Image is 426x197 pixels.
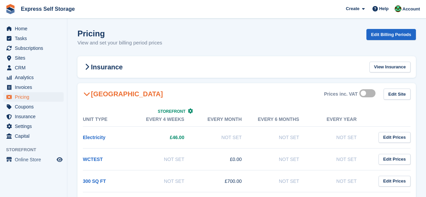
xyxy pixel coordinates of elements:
img: stora-icon-8386f47178a22dfd0bd8f6a31ec36ba5ce8667c1dd55bd0f319d3a0aa187defe.svg [5,4,15,14]
span: Pricing [15,92,55,102]
th: Every month [198,112,255,127]
span: Subscriptions [15,43,55,53]
td: £46.00 [140,126,198,148]
td: Not Set [313,126,370,148]
td: Not Set [255,126,313,148]
span: Tasks [15,34,55,43]
span: Insurance [15,112,55,121]
p: View and set your billing period prices [77,39,162,47]
span: Invoices [15,83,55,92]
span: Capital [15,131,55,141]
a: 300 SQ FT [83,178,106,184]
a: menu [3,102,64,111]
span: Storefront [6,146,67,153]
td: Not Set [140,170,198,192]
a: menu [3,83,64,92]
th: Every 6 months [255,112,313,127]
a: menu [3,73,64,82]
td: Not Set [313,170,370,192]
a: Edit Prices [379,154,411,165]
a: menu [3,24,64,33]
a: menu [3,43,64,53]
a: Storefront [158,109,193,114]
span: Online Store [15,155,55,164]
a: Edit Prices [379,176,411,187]
span: Settings [15,122,55,131]
a: Edit Site [384,89,411,100]
td: Not Set [140,148,198,170]
a: menu [3,63,64,72]
span: Help [379,5,389,12]
td: Not Set [313,148,370,170]
a: menu [3,53,64,63]
a: WCTEST [83,157,103,162]
td: £700.00 [198,170,255,192]
h1: Pricing [77,29,162,38]
span: Sites [15,53,55,63]
th: Unit Type [83,112,140,127]
img: Shakiyra Davis [395,5,401,12]
th: Every 4 weeks [140,112,198,127]
a: Preview store [56,156,64,164]
span: Analytics [15,73,55,82]
a: menu [3,92,64,102]
a: menu [3,131,64,141]
span: Coupons [15,102,55,111]
a: menu [3,122,64,131]
th: Every year [313,112,370,127]
td: £0.00 [198,148,255,170]
span: CRM [15,63,55,72]
a: Electricity [83,135,105,140]
td: Not Set [255,148,313,170]
a: Edit Prices [379,132,411,143]
td: Not Set [198,126,255,148]
span: Account [402,6,420,12]
div: Prices inc. VAT [324,91,358,97]
span: Home [15,24,55,33]
a: Edit Billing Periods [366,29,416,40]
span: Storefront [158,109,185,114]
td: Not Set [255,170,313,192]
a: menu [3,112,64,121]
h2: Insurance [83,63,123,71]
a: Express Self Storage [18,3,77,14]
h2: [GEOGRAPHIC_DATA] [83,90,163,98]
a: menu [3,34,64,43]
a: View Insurance [369,62,411,73]
a: menu [3,155,64,164]
span: Create [346,5,359,12]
